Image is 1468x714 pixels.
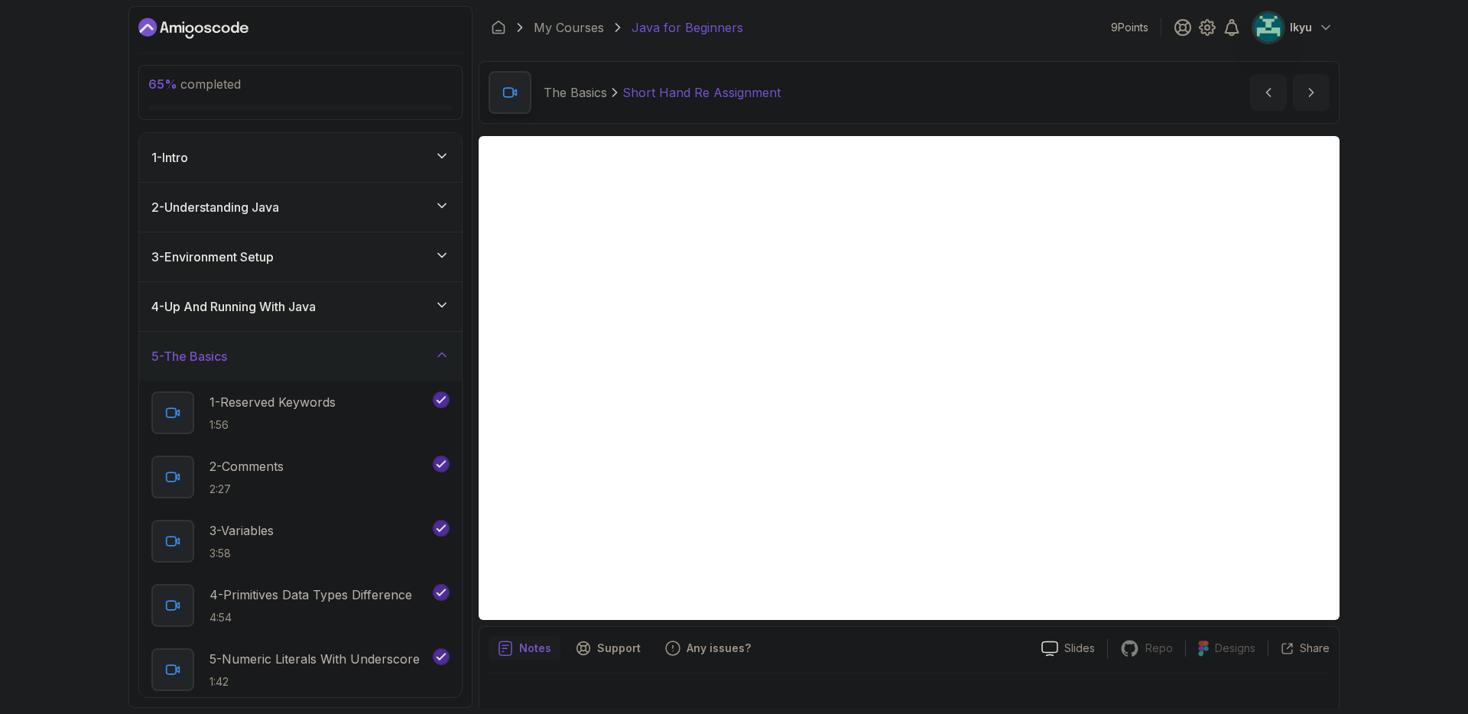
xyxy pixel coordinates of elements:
[1254,13,1283,42] img: user profile image
[209,482,284,497] p: 2:27
[534,18,604,37] a: My Courses
[567,636,650,660] button: Support button
[151,297,316,316] h3: 4 - Up And Running With Java
[139,183,462,232] button: 2-Understanding Java
[139,232,462,281] button: 3-Environment Setup
[544,83,607,102] p: The Basics
[479,136,1340,620] iframe: 9 - Short hand re assignment
[209,546,274,561] p: 3:58
[151,347,227,365] h3: 5 - The Basics
[622,83,781,102] p: Short Hand Re Assignment
[151,198,279,216] h3: 2 - Understanding Java
[1064,641,1095,656] p: Slides
[1145,641,1173,656] p: Repo
[209,586,412,604] p: 4 - Primitives Data Types Difference
[1253,12,1333,43] button: user profile imageIkyu
[1268,641,1330,656] button: Share
[209,610,412,625] p: 4:54
[138,16,248,41] a: Dashboard
[151,520,450,563] button: 3-Variables3:58
[151,648,450,691] button: 5-Numeric Literals With Underscore1:42
[139,133,462,182] button: 1-Intro
[151,456,450,498] button: 2-Comments2:27
[209,393,336,411] p: 1 - Reserved Keywords
[151,148,188,167] h3: 1 - Intro
[519,641,551,656] p: Notes
[1029,641,1107,657] a: Slides
[139,282,462,331] button: 4-Up And Running With Java
[491,20,506,35] a: Dashboard
[632,18,743,37] p: Java for Beginners
[151,391,450,434] button: 1-Reserved Keywords1:56
[597,641,641,656] p: Support
[139,332,462,381] button: 5-The Basics
[209,650,420,668] p: 5 - Numeric Literals With Underscore
[489,636,560,660] button: notes button
[656,636,760,660] button: Feedback button
[148,76,177,92] span: 65 %
[151,584,450,627] button: 4-Primitives Data Types Difference4:54
[1250,74,1287,111] button: previous content
[148,76,241,92] span: completed
[151,248,274,266] h3: 3 - Environment Setup
[209,521,274,540] p: 3 - Variables
[687,641,751,656] p: Any issues?
[1300,641,1330,656] p: Share
[1215,641,1255,656] p: Designs
[1290,20,1312,35] p: Ikyu
[1293,74,1330,111] button: next content
[1111,20,1148,35] p: 9 Points
[209,457,284,475] p: 2 - Comments
[209,417,336,433] p: 1:56
[209,674,420,690] p: 1:42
